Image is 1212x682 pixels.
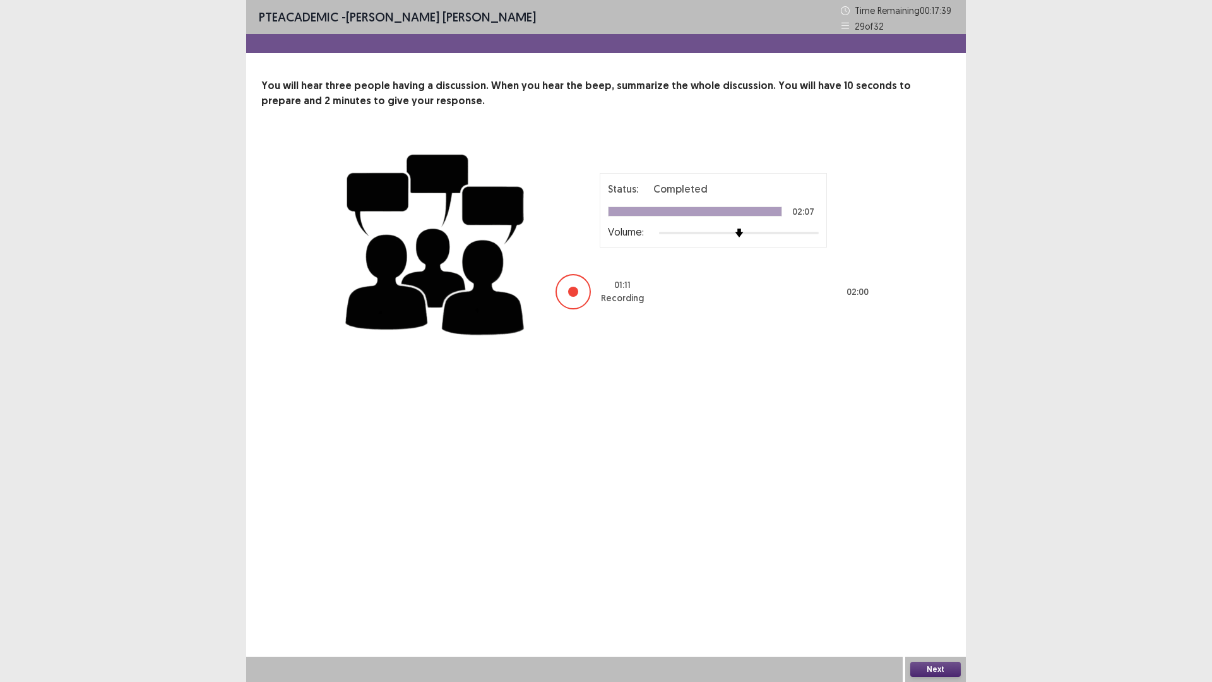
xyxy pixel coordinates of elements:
p: - [PERSON_NAME] [PERSON_NAME] [259,8,536,27]
p: 01 : 11 [614,278,631,292]
p: Completed [653,181,708,196]
p: 02 : 00 [847,285,869,299]
span: PTE academic [259,9,338,25]
p: You will hear three people having a discussion. When you hear the beep, summarize the whole discu... [261,78,951,109]
p: Time Remaining 00 : 17 : 39 [855,4,953,17]
p: 29 of 32 [855,20,884,33]
p: Volume: [608,224,644,239]
p: Recording [601,292,644,305]
img: group-discussion [341,139,530,345]
p: 02:07 [792,207,814,216]
button: Next [910,662,961,677]
p: Status: [608,181,638,196]
img: arrow-thumb [735,229,744,237]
